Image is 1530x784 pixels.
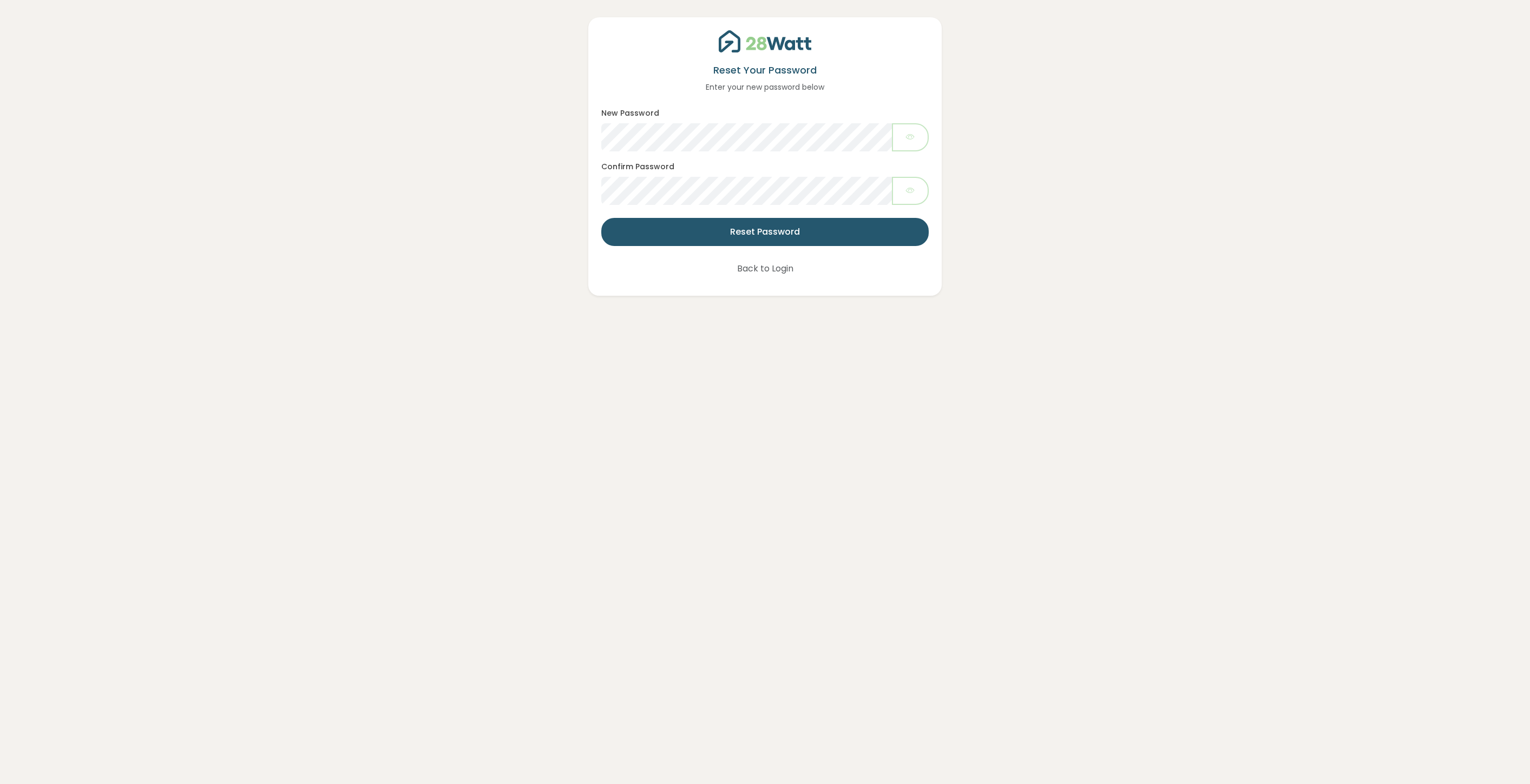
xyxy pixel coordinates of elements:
[601,161,674,172] label: Confirm Password
[601,108,659,119] label: New Password
[601,218,929,246] button: Reset Password
[601,81,929,93] p: Enter your new password below
[723,255,807,283] button: Back to Login
[719,30,811,52] img: 28Watt
[601,63,929,77] h5: Reset Your Password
